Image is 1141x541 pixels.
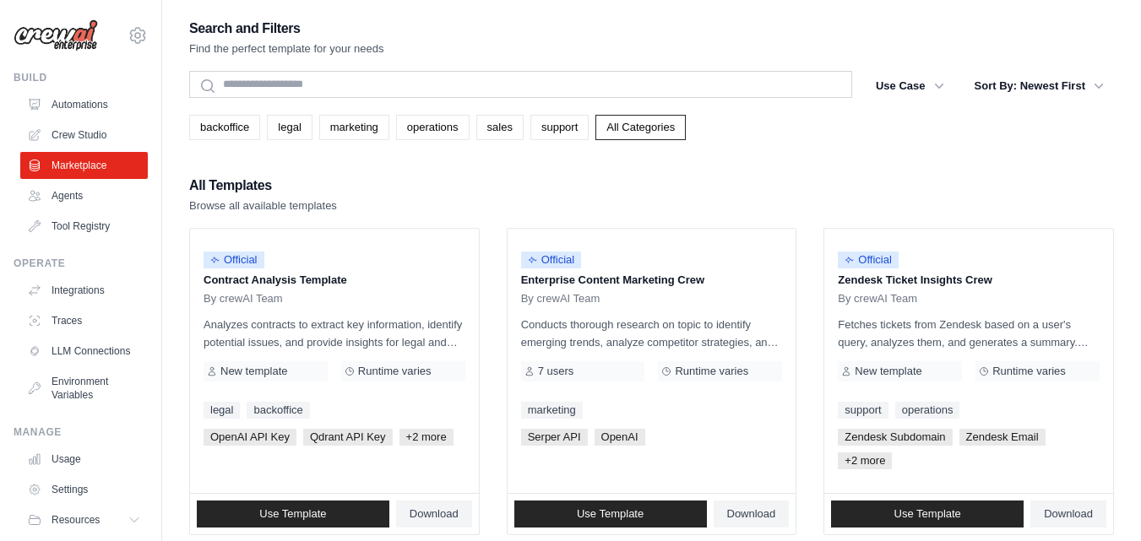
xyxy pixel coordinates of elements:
a: support [530,115,589,140]
p: Browse all available templates [189,197,337,214]
button: Resources [20,506,148,533]
a: backoffice [247,402,309,419]
a: Crew Studio [20,122,148,149]
span: Download [410,507,459,521]
a: LLM Connections [20,338,148,365]
img: Logo [14,19,98,51]
span: Official [204,252,264,268]
span: Runtime varies [675,365,748,378]
p: Zendesk Ticket Insights Crew [838,272,1100,289]
a: Tool Registry [20,213,148,240]
p: Enterprise Content Marketing Crew [521,272,783,289]
span: OpenAI API Key [204,429,296,446]
a: Use Template [197,500,389,527]
span: 7 users [538,365,574,378]
span: By crewAI Team [204,292,283,306]
a: Marketplace [20,152,148,179]
span: +2 more [838,452,892,469]
a: backoffice [189,115,260,140]
a: Traces [20,307,148,334]
span: Official [838,252,899,268]
span: New template [220,365,287,378]
span: Zendesk Subdomain [838,429,952,446]
span: By crewAI Team [521,292,600,306]
span: OpenAI [595,429,645,446]
span: Zendesk Email [959,429,1046,446]
a: All Categories [595,115,686,140]
a: support [838,402,888,419]
span: Runtime varies [358,365,432,378]
span: Use Template [894,507,961,521]
span: Use Template [259,507,326,521]
span: Download [1044,507,1093,521]
p: Analyzes contracts to extract key information, identify potential issues, and provide insights fo... [204,316,465,351]
div: Build [14,71,148,84]
a: Download [1030,500,1106,527]
a: Use Template [514,500,707,527]
a: Settings [20,476,148,503]
a: sales [476,115,524,140]
p: Contract Analysis Template [204,272,465,289]
span: Serper API [521,429,588,446]
span: Official [521,252,582,268]
a: operations [895,402,960,419]
span: Resources [52,513,100,527]
span: New template [855,365,921,378]
a: Download [396,500,472,527]
h2: Search and Filters [189,17,384,41]
a: Integrations [20,277,148,304]
button: Use Case [866,71,954,101]
div: Manage [14,425,148,439]
a: legal [204,402,240,419]
p: Conducts thorough research on topic to identify emerging trends, analyze competitor strategies, a... [521,316,783,351]
div: Operate [14,257,148,270]
span: Runtime varies [992,365,1066,378]
h2: All Templates [189,174,337,197]
span: +2 more [399,429,454,446]
button: Sort By: Newest First [964,71,1114,101]
span: By crewAI Team [838,292,917,306]
a: Download [714,500,790,527]
p: Fetches tickets from Zendesk based on a user's query, analyzes them, and generates a summary. Out... [838,316,1100,351]
a: marketing [521,402,583,419]
a: legal [267,115,312,140]
span: Use Template [577,507,644,521]
span: Qdrant API Key [303,429,393,446]
a: Use Template [831,500,1024,527]
a: operations [396,115,470,140]
p: Find the perfect template for your needs [189,41,384,57]
a: marketing [319,115,389,140]
a: Environment Variables [20,368,148,408]
a: Agents [20,182,148,209]
a: Automations [20,91,148,118]
a: Usage [20,446,148,473]
span: Download [727,507,776,521]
